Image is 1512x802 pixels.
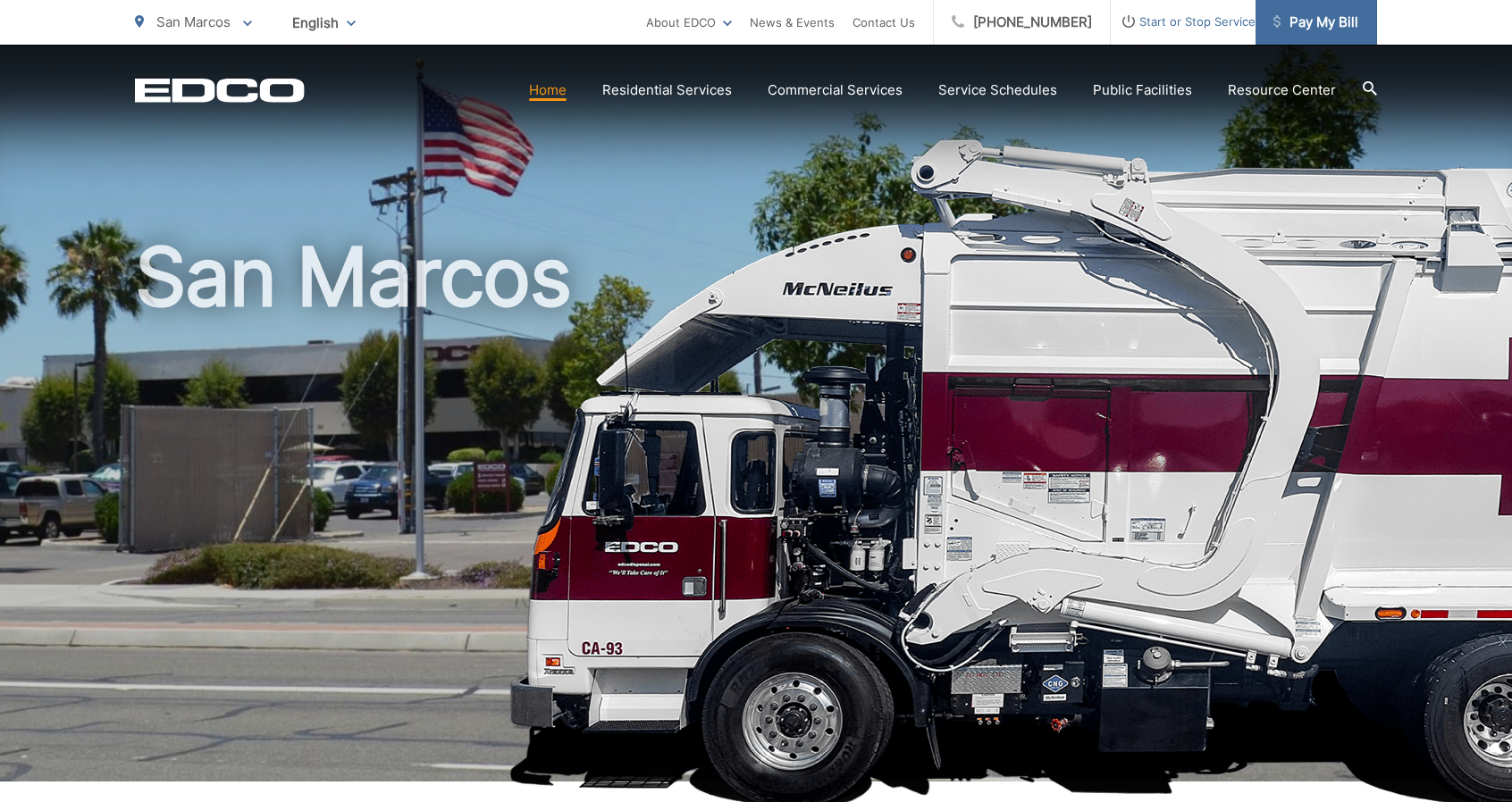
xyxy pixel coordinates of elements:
a: Resource Center [1228,79,1336,101]
h1: San Marcos [135,232,1377,798]
span: English [279,7,369,38]
a: EDCD logo. Return to the homepage. [135,78,305,103]
span: Pay My Bill [1273,12,1358,33]
a: Contact Us [853,12,915,33]
a: Residential Services [602,79,732,101]
a: Service Schedules [938,79,1057,101]
a: News & Events [750,12,835,33]
span: San Marcos [156,13,231,30]
a: Public Facilities [1093,79,1192,101]
a: About EDCO [646,12,732,33]
a: Home [529,79,567,101]
a: Commercial Services [768,79,903,101]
